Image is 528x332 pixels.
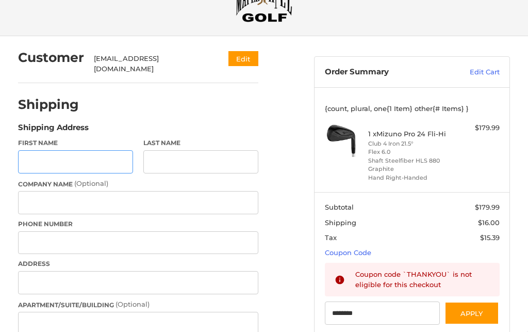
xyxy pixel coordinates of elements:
[325,67,444,77] h3: Order Summary
[368,139,453,148] li: Club 4 Iron 21.5°
[480,233,500,242] span: $15.39
[456,123,500,133] div: $179.99
[94,54,208,74] div: [EMAIL_ADDRESS][DOMAIN_NAME]
[143,138,259,148] label: Last Name
[444,67,500,77] a: Edit Cart
[18,97,79,113] h2: Shipping
[368,130,453,138] h4: 1 x Mizuno Pro 24 Fli-Hi
[355,270,490,290] div: Coupon code `THANKYOU` is not eligible for this checkout
[325,248,371,257] a: Coupon Code
[325,302,440,325] input: Gift Certificate or Coupon Code
[325,104,500,113] h3: {count, plural, one{1 Item} other{# Items} }
[18,122,89,138] legend: Shipping Address
[325,233,337,242] span: Tax
[18,299,259,310] label: Apartment/Suite/Building
[325,218,356,227] span: Shipping
[18,259,259,268] label: Address
[18,138,134,148] label: First Name
[18,50,84,66] h2: Customer
[368,156,453,173] li: Shaft Steelfiber HLS 880 Graphite
[228,51,258,66] button: Edit
[115,300,150,308] small: (Optional)
[18,219,259,229] label: Phone Number
[478,218,500,227] span: $16.00
[368,148,453,156] li: Flex 6.0
[368,173,453,182] li: Hand Right-Handed
[444,302,499,325] button: Apply
[325,203,354,211] span: Subtotal
[74,179,108,187] small: (Optional)
[18,179,259,189] label: Company Name
[475,203,500,211] span: $179.99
